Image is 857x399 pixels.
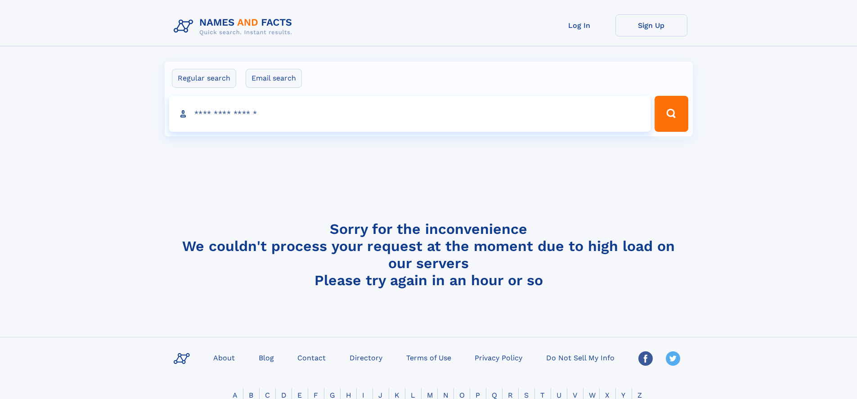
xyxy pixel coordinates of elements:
h4: Sorry for the inconvenience We couldn't process your request at the moment due to high load on ou... [170,220,687,289]
a: About [210,351,238,364]
a: Do Not Sell My Info [543,351,618,364]
img: Logo Names and Facts [170,14,300,39]
label: Email search [246,69,302,88]
a: Privacy Policy [471,351,526,364]
img: Twitter [666,351,680,366]
a: Log In [543,14,615,36]
button: Search Button [655,96,688,132]
a: Terms of Use [403,351,455,364]
a: Blog [255,351,278,364]
a: Directory [346,351,386,364]
input: search input [169,96,651,132]
img: Facebook [638,351,653,366]
a: Contact [294,351,329,364]
a: Sign Up [615,14,687,36]
label: Regular search [172,69,236,88]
